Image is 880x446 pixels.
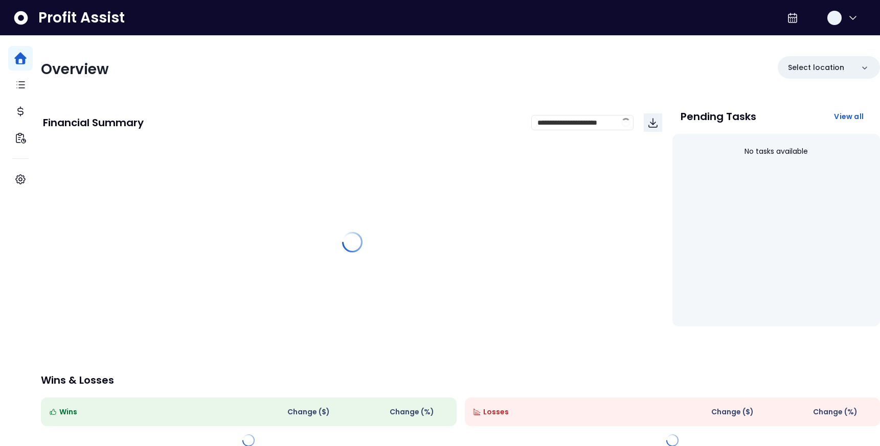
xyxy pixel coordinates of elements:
[813,407,858,417] span: Change (%)
[43,118,144,128] p: Financial Summary
[38,9,125,27] span: Profit Assist
[711,407,754,417] span: Change ( $ )
[41,59,109,79] span: Overview
[644,113,662,132] button: Download
[681,111,756,122] p: Pending Tasks
[483,407,509,417] span: Losses
[390,407,434,417] span: Change (%)
[681,138,872,165] div: No tasks available
[59,407,77,417] span: Wins
[287,407,330,417] span: Change ( $ )
[788,62,844,73] p: Select location
[826,107,872,126] button: View all
[834,111,864,122] span: View all
[41,375,880,385] p: Wins & Losses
